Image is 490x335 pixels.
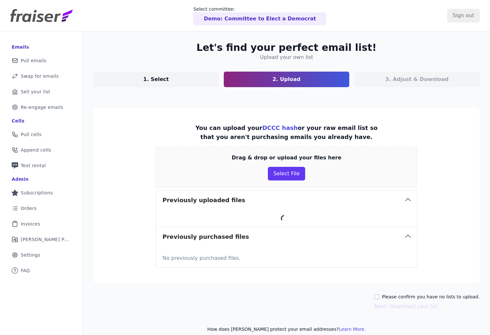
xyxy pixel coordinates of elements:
[21,267,30,274] span: FAQ
[5,158,78,173] a: Text rental
[193,6,326,25] a: Select committee: Demo: Committee to Elect a Democrat
[162,196,245,205] h3: Previously uploaded files
[273,75,301,83] p: 2. Upload
[12,44,29,50] div: Emails
[224,72,349,87] a: 2. Upload
[5,100,78,114] a: Re-engage emails
[260,53,313,61] h4: Upload your own list
[21,104,63,110] span: Re-engage emails
[21,131,42,138] span: Pull cells
[21,252,40,258] span: Settings
[385,75,448,83] p: 3. Adjust & Download
[204,15,316,23] p: Demo: Committee to Elect a Democrat
[232,154,341,162] p: Drag & drop or upload your files here
[162,232,249,241] h3: Previously purchased files
[21,147,51,153] span: Append cells
[447,9,480,22] input: Sign out
[143,75,169,83] p: 1. Select
[5,127,78,142] a: Pull cells
[21,190,53,196] span: Subscriptions
[5,263,78,278] a: FAQ
[374,303,438,310] button: Next: Download your list
[197,42,376,53] h2: Let's find your perfect email list!
[21,205,37,212] span: Orders
[162,252,411,262] p: No previously purchased files.
[5,143,78,157] a: Append cells
[21,57,46,64] span: Pull emails
[21,236,70,243] span: [PERSON_NAME] Performance
[5,232,78,247] a: [PERSON_NAME] Performance
[21,162,46,169] span: Text rental
[21,73,59,79] span: Swap for emails
[339,326,366,332] button: Learn More.
[382,294,480,300] label: Please confirm you have no lists to upload.
[268,167,305,180] button: Select File
[156,191,417,210] button: Previously uploaded files
[21,88,50,95] span: Sell your list
[5,186,78,200] a: Subscriptions
[10,9,73,22] img: Fraiser Logo
[188,123,385,142] p: You can upload your or your raw email list so that you aren't purchasing emails you already have.
[5,69,78,83] a: Swap for emails
[156,227,417,247] button: Previously purchased files
[93,72,219,87] a: 1. Select
[5,217,78,231] a: Invoices
[21,221,40,227] span: Invoices
[5,85,78,99] a: Sell your list
[5,201,78,215] a: Orders
[12,118,24,124] div: Cells
[93,326,480,332] p: How does [PERSON_NAME] protect your email addresses?
[5,53,78,68] a: Pull emails
[5,248,78,262] a: Settings
[193,6,326,12] p: Select committee:
[262,124,298,131] a: DCCC hash
[12,176,29,182] div: Admin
